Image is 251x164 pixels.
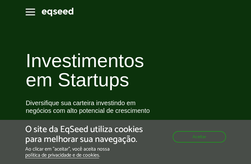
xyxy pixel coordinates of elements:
[26,51,225,90] h1: Investimentos em Startups
[173,131,226,143] button: Aceitar
[26,99,225,114] div: Diversifique sua carteira investindo em negócios com alto potencial de crescimento
[25,153,99,158] a: política de privacidade e de cookies
[25,146,146,158] p: Ao clicar em "aceitar", você aceita nossa .
[25,125,146,144] h5: O site da EqSeed utiliza cookies para melhorar sua navegação.
[42,7,74,17] img: EqSeed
